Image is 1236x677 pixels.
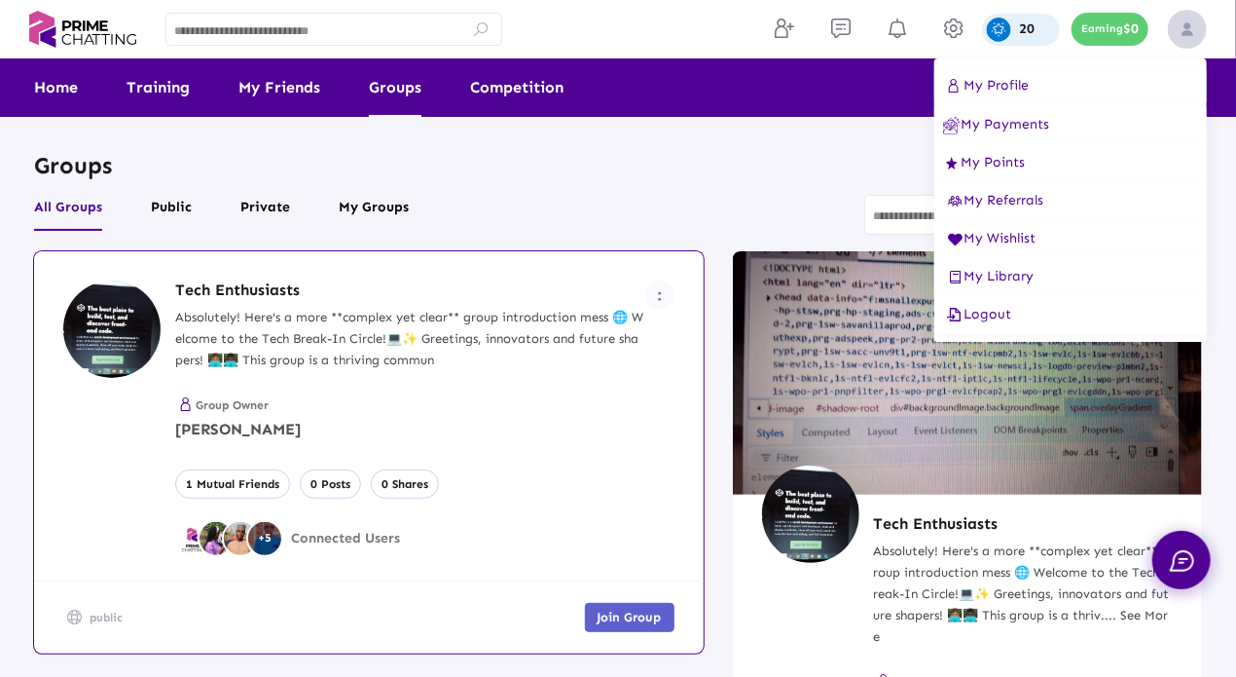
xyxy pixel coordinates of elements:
[943,117,961,134] img: ic_earnings.svg
[934,143,1207,181] button: My Points
[934,66,1207,105] button: My Profile
[943,306,1011,322] span: Logout
[934,105,1207,143] button: My Payments
[943,230,1036,246] span: My Wishlist
[943,268,1034,284] span: My Library
[934,181,1207,219] button: My Referrals
[934,295,1207,334] button: Logout
[943,192,1043,208] span: My Referrals
[943,116,1049,132] span: My Payments
[934,219,1207,257] button: My Wishlist
[934,257,1207,295] button: My Library
[943,155,961,172] img: ic_points.svg
[943,154,1025,170] span: My Points
[943,77,1029,94] span: My Profile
